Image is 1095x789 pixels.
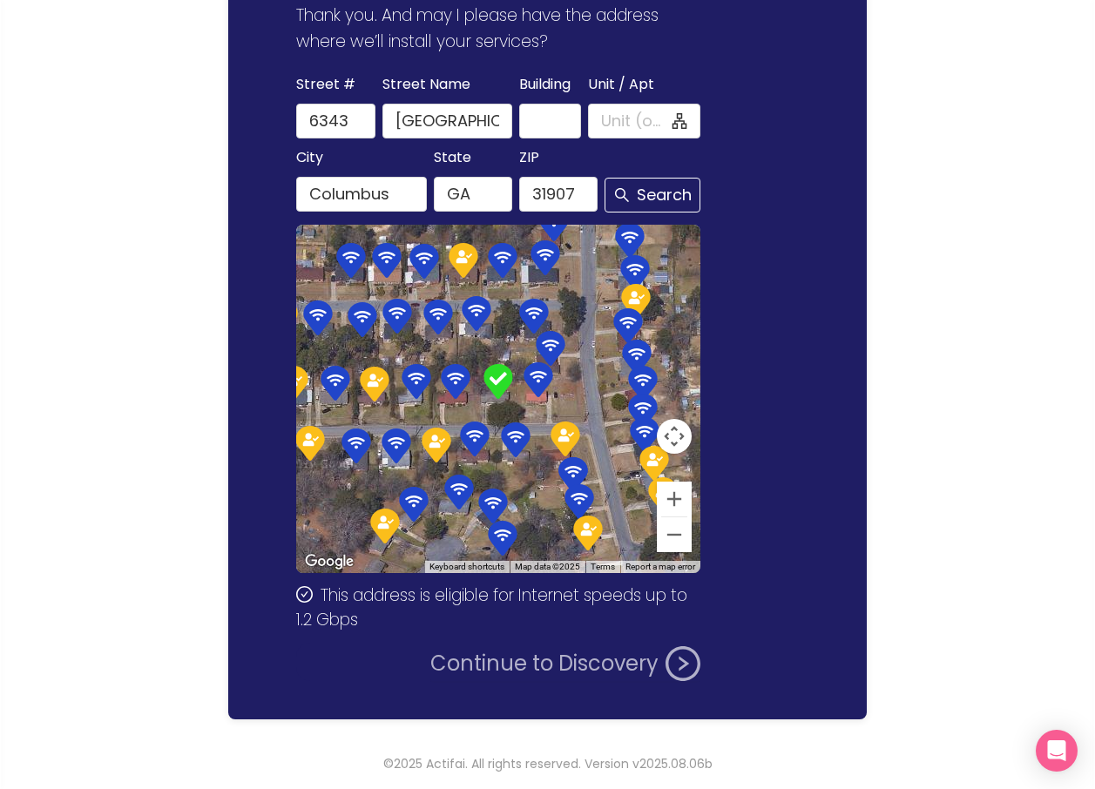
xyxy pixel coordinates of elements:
[657,419,692,454] button: Map camera controls
[519,72,571,97] span: Building
[296,104,375,138] input: 6343
[591,562,615,571] a: Terms
[301,550,358,573] a: Open this area in Google Maps (opens a new window)
[429,561,504,573] button: Keyboard shortcuts
[296,3,707,55] p: Thank you. And may I please have the address where we’ll install your services?
[296,583,686,631] span: This address is eligible for Internet speeds up to 1.2 Gbps
[672,113,687,129] span: apartment
[657,517,692,552] button: Zoom out
[296,72,355,97] span: Street #
[605,178,700,212] button: Search
[296,586,313,603] span: check-circle
[296,177,426,212] input: Columbus
[519,145,539,170] span: ZIP
[657,482,692,516] button: Zoom in
[515,562,580,571] span: Map data ©2025
[382,104,512,138] input: Mill Branch Rd
[296,145,323,170] span: City
[301,550,358,573] img: Google
[382,72,470,97] span: Street Name
[1036,730,1078,772] div: Open Intercom Messenger
[430,646,700,681] button: Continue to Discovery
[588,72,654,97] span: Unit / Apt
[625,562,695,571] a: Report a map error
[434,145,471,170] span: State
[601,109,669,133] input: Unit (optional)
[434,177,512,212] input: GA
[519,177,598,212] input: 31907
